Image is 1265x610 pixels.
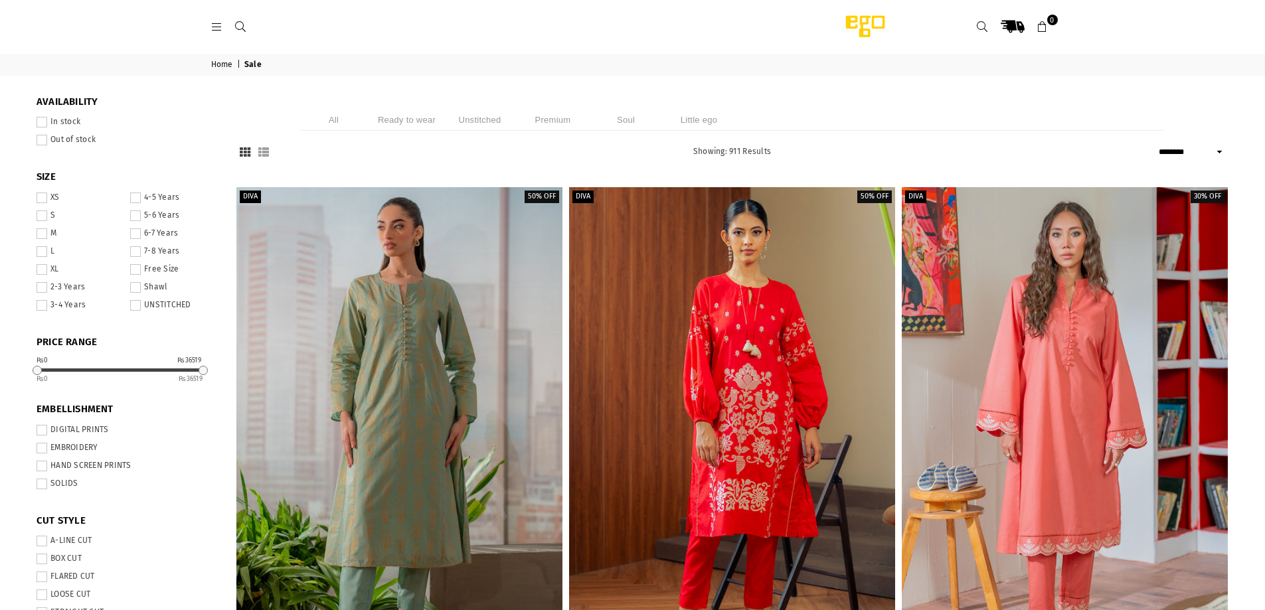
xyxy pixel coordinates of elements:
span: | [237,60,242,70]
div: ₨36519 [177,357,201,364]
ins: 36519 [179,375,203,383]
label: FLARED CUT [37,572,216,582]
label: LOOSE CUT [37,589,216,600]
li: Unstitched [447,109,513,131]
li: All [301,109,367,131]
li: Soul [593,109,659,131]
span: 0 [1047,15,1058,25]
label: L [37,246,122,257]
label: Diva [572,191,594,203]
label: 4-5 Years [130,192,216,203]
label: A-LINE CUT [37,536,216,546]
ins: 0 [37,375,48,383]
label: XS [37,192,122,203]
label: Out of stock [37,135,216,145]
label: 6-7 Years [130,228,216,239]
label: 7-8 Years [130,246,216,257]
label: 3-4 Years [37,300,122,311]
li: Premium [520,109,586,131]
span: Availability [37,96,216,109]
label: S [37,210,122,221]
div: ₨0 [37,357,48,364]
a: Search [971,15,995,38]
span: Showing: 911 Results [693,147,771,156]
button: List View [254,146,273,159]
label: XL [37,264,122,275]
label: BOX CUT [37,554,216,564]
label: 5-6 Years [130,210,216,221]
label: In stock [37,117,216,127]
li: Little ego [666,109,732,131]
a: 0 [1031,15,1054,38]
span: SIZE [37,171,216,184]
label: 50% off [857,191,892,203]
a: Menu [205,21,229,31]
label: SOLIDS [37,479,216,489]
span: PRICE RANGE [37,336,216,349]
span: CUT STYLE [37,514,216,528]
span: EMBELLISHMENT [37,403,216,416]
button: Grid View [236,146,254,159]
img: Ego [809,13,922,40]
span: Sale [244,60,264,70]
nav: breadcrumbs [201,54,1064,76]
label: Free Size [130,264,216,275]
a: Search [229,21,253,31]
label: Diva [905,191,926,203]
label: UNSTITCHED [130,300,216,311]
label: Shawl [130,282,216,293]
label: M [37,228,122,239]
label: 30% off [1191,191,1224,203]
label: 2-3 Years [37,282,122,293]
label: EMBROIDERY [37,443,216,453]
label: 50% off [525,191,559,203]
label: Diva [240,191,261,203]
li: Ready to wear [374,109,440,131]
label: HAND SCREEN PRINTS [37,461,216,471]
a: Home [211,60,235,70]
label: DIGITAL PRINTS [37,425,216,435]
